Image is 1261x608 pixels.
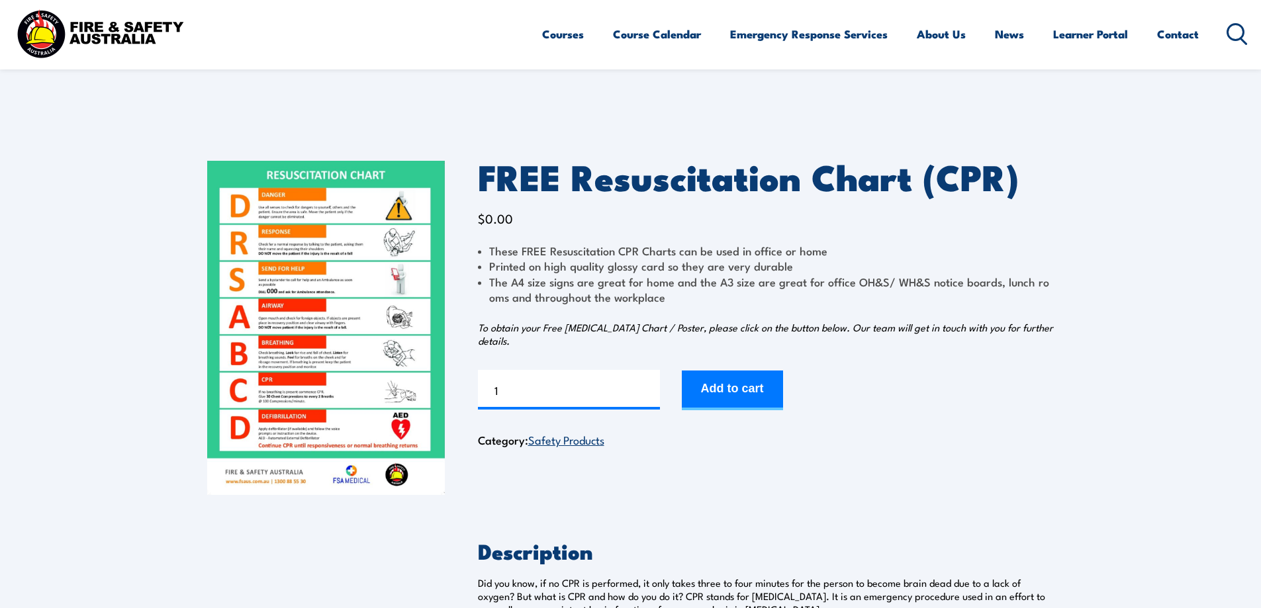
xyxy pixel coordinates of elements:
li: Printed on high quality glossy card so they are very durable [478,258,1054,273]
a: Learner Portal [1053,17,1128,52]
a: About Us [917,17,966,52]
span: $ [478,209,485,227]
a: Course Calendar [613,17,701,52]
h2: Description [478,541,1054,560]
a: News [995,17,1024,52]
a: Contact [1157,17,1199,52]
a: Emergency Response Services [730,17,888,52]
input: Product quantity [478,370,660,410]
a: Safety Products [528,431,604,447]
h1: FREE Resuscitation Chart (CPR) [478,161,1054,192]
li: The A4 size signs are great for home and the A3 size are great for office OH&S/ WH&S notice board... [478,274,1054,305]
img: FREE Resuscitation Chart - What are the 7 steps to CPR? [207,161,445,495]
bdi: 0.00 [478,209,513,227]
span: Category: [478,431,604,448]
li: These FREE Resuscitation CPR Charts can be used in office or home [478,243,1054,258]
button: Add to cart [682,370,783,410]
em: To obtain your Free [MEDICAL_DATA] Chart / Poster, please click on the button below. Our team wil... [478,320,1053,347]
a: Courses [542,17,584,52]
